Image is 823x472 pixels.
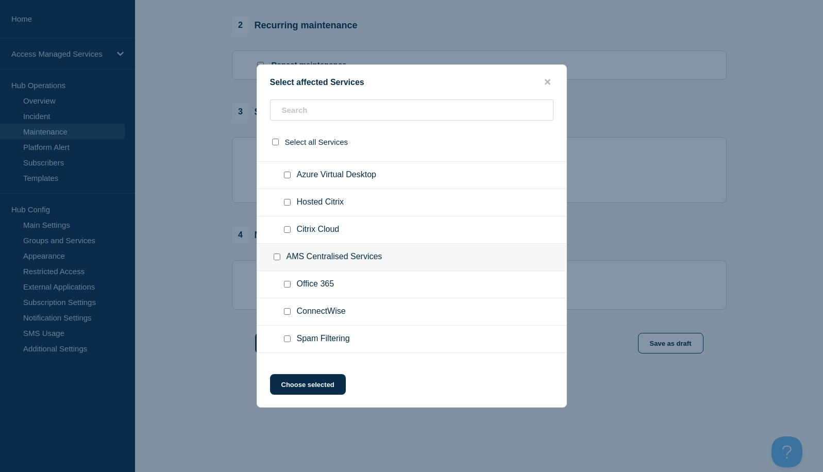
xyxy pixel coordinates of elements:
button: Choose selected [270,374,346,395]
input: ConnectWise checkbox [284,308,291,315]
span: Office 365 [297,279,334,290]
div: Select affected Services [257,77,566,87]
span: ConnectWise [297,307,346,317]
button: close button [542,77,553,87]
input: AMS Centralised Services checkbox [274,254,280,260]
span: Spam Filtering [297,334,350,344]
span: Select all Services [285,138,348,146]
span: Citrix Cloud [297,225,340,235]
input: Citrix Cloud checkbox [284,226,291,233]
div: AMS Centralised Services [257,244,566,271]
input: Azure Virtual Desktop checkbox [284,172,291,178]
span: Hosted Citrix [297,197,344,208]
input: select all checkbox [272,139,279,145]
span: Azure Virtual Desktop [297,170,376,180]
input: Office 365 checkbox [284,281,291,288]
input: Hosted Citrix checkbox [284,199,291,206]
input: Search [270,99,553,121]
input: Spam Filtering checkbox [284,335,291,342]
